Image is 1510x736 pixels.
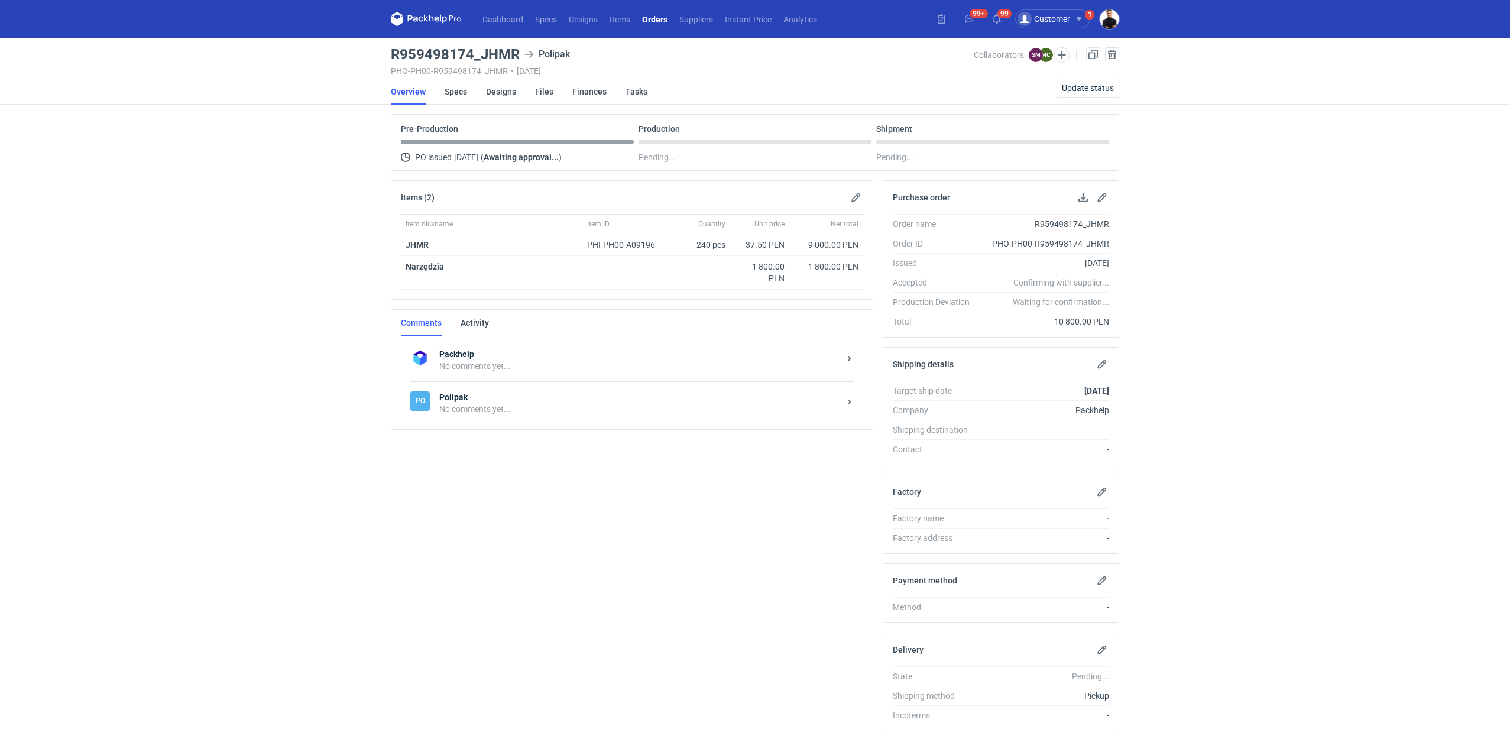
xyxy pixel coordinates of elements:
div: Pending... [876,150,1109,164]
div: Production Deviation [893,296,979,308]
div: Incoterms [893,709,979,721]
div: Total [893,316,979,328]
div: Order name [893,218,979,230]
figcaption: MC [1039,48,1053,62]
strong: Awaiting approval... [484,153,559,162]
button: 99 [987,9,1006,28]
div: No comments yet... [439,360,840,372]
div: - [979,601,1109,613]
div: PHO-PH00-R959498174_JHMR [979,238,1109,249]
span: ( [481,153,484,162]
button: Edit collaborators [1054,47,1070,63]
em: Confirming with supplier... [1013,278,1109,287]
a: Activity [461,310,489,336]
img: Tomasz Kubiak [1100,9,1119,29]
button: Update status [1057,79,1119,98]
button: Cancel order [1105,47,1119,61]
a: Suppliers [673,12,719,26]
div: Customer [1018,12,1070,26]
button: Edit shipping details [1095,357,1109,371]
strong: Packhelp [439,348,840,360]
span: • [511,66,514,76]
a: Specs [445,79,467,105]
svg: Packhelp Pro [391,12,462,26]
a: JHMR [406,240,429,249]
div: - [979,513,1109,524]
a: Finances [572,79,607,105]
a: Items [604,12,636,26]
a: Dashboard [477,12,529,26]
div: - [979,443,1109,455]
div: Order ID [893,238,979,249]
strong: Narzędzia [406,262,444,271]
span: Quantity [698,219,725,229]
p: Production [639,124,680,134]
button: Customer1 [1015,9,1100,28]
span: Collaborators [974,50,1024,60]
a: Designs [563,12,604,26]
a: Comments [401,310,442,336]
div: Company [893,404,979,416]
div: Factory name [893,513,979,524]
div: State [893,670,979,682]
span: Pending... [639,150,676,164]
span: Update status [1062,84,1114,92]
div: Packhelp [979,404,1109,416]
h2: Payment method [893,576,957,585]
div: Accepted [893,277,979,288]
a: Orders [636,12,673,26]
button: Edit purchase order [1095,190,1109,205]
button: Edit payment method [1095,573,1109,588]
em: Waiting for confirmation... [1013,296,1109,308]
div: No comments yet... [439,403,840,415]
h2: Shipping details [893,359,954,369]
a: Specs [529,12,563,26]
figcaption: Po [410,391,430,411]
div: Pickup [979,690,1109,702]
em: Pending... [1072,672,1109,681]
h3: R959498174_JHMR [391,47,520,61]
h2: Factory [893,487,921,497]
div: Polipak [410,391,430,411]
strong: [DATE] [1084,386,1109,395]
button: Edit items [849,190,863,205]
a: Duplicate [1086,47,1100,61]
strong: Polipak [439,391,840,403]
div: 37.50 PLN [735,239,785,251]
span: ) [559,153,562,162]
h2: Delivery [893,645,924,654]
div: 1 [1088,11,1092,19]
div: - [979,709,1109,721]
span: Item nickname [406,219,453,229]
button: Edit factory details [1095,485,1109,499]
span: Net total [831,219,858,229]
a: Analytics [777,12,823,26]
div: PHI-PH00-A09196 [587,239,666,251]
div: - [979,532,1109,544]
div: R959498174_JHMR [979,218,1109,230]
a: Designs [486,79,516,105]
a: Tasks [626,79,647,105]
div: 9 000.00 PLN [794,239,858,251]
p: Pre-Production [401,124,458,134]
p: Shipment [876,124,912,134]
div: Issued [893,257,979,269]
div: Packhelp [410,348,430,368]
button: Download PO [1076,190,1090,205]
button: Edit delivery details [1095,643,1109,657]
div: - [979,424,1109,436]
div: Contact [893,443,979,455]
div: 1 800.00 PLN [794,261,858,273]
div: Method [893,601,979,613]
span: Item ID [587,219,610,229]
figcaption: SM [1029,48,1043,62]
div: 1 800.00 PLN [735,261,785,284]
h2: Items (2) [401,193,435,202]
div: PHO-PH00-R959498174_JHMR [DATE] [391,66,974,76]
div: [DATE] [979,257,1109,269]
a: Files [535,79,553,105]
span: [DATE] [454,150,478,164]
